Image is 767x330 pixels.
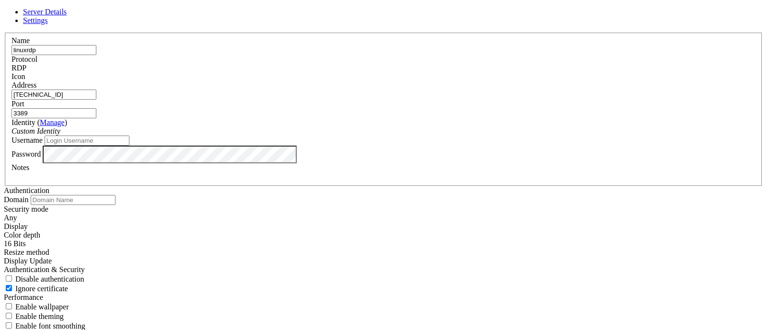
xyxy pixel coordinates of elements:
div: RDP [12,64,755,72]
label: Performance [4,293,43,301]
span: 16 Bits [4,239,26,248]
label: Authentication [4,186,49,194]
div: Custom Identity [12,127,755,136]
input: Disable authentication [6,275,12,282]
label: The color depth to request, in bits-per-pixel. [4,231,40,239]
label: Security mode [4,205,48,213]
label: Name [12,36,30,45]
label: If set to true, enables rendering of the desktop wallpaper. By default, wallpaper will be disable... [4,303,69,311]
input: Login Username [45,136,129,146]
input: Enable theming [6,313,12,319]
label: Display [4,222,28,230]
span: Enable font smoothing [15,322,85,330]
label: Icon [12,72,25,80]
label: If set to true, the certificate returned by the server will be ignored, even if that certificate ... [4,284,68,293]
span: Any [4,214,17,222]
a: Manage [40,118,65,126]
label: Notes [12,163,29,171]
span: Disable authentication [15,275,84,283]
div: Any [4,214,763,222]
input: Host Name or IP [12,90,96,100]
label: Username [12,136,43,144]
label: If set to true, enables use of theming of windows and controls. [4,312,64,320]
input: Enable font smoothing [6,322,12,329]
span: Display Update [4,257,52,265]
i: Custom Identity [12,127,60,135]
label: Display Update channel added with RDP 8.1 to signal the server when the client display size has c... [4,248,49,256]
label: Identity [12,118,67,126]
label: Port [12,100,24,108]
input: Ignore certificate [6,285,12,291]
input: Server Name [12,45,96,55]
label: Protocol [12,55,37,63]
span: Ignore certificate [15,284,68,293]
input: Port Number [12,108,96,118]
label: If set to true, authentication will be disabled. Note that this refers to authentication that tak... [4,275,84,283]
div: Display Update [4,257,763,265]
span: ( ) [37,118,67,126]
a: Server Details [23,8,67,16]
div: 16 Bits [4,239,763,248]
label: Authentication & Security [4,265,85,273]
label: Address [12,81,36,89]
span: RDP [12,64,26,72]
span: Enable wallpaper [15,303,69,311]
a: Settings [23,16,48,24]
label: If set to true, text will be rendered with smooth edges. Text over RDP is rendered with rough edg... [4,322,85,330]
label: Domain [4,195,29,204]
label: Password [12,150,41,158]
input: Enable wallpaper [6,303,12,309]
span: Enable theming [15,312,64,320]
input: Domain Name [31,195,116,205]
